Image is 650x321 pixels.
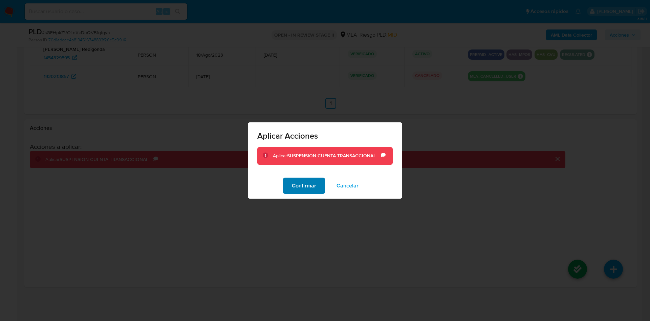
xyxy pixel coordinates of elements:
span: Cancelar [337,178,359,193]
button: Confirmar [283,178,325,194]
span: Aplicar Acciones [257,132,393,140]
b: SUSPENSION CUENTA TRANSACCIONAL [287,152,376,159]
span: Confirmar [292,178,316,193]
button: Cancelar [328,178,367,194]
div: Aplicar [273,153,381,159]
